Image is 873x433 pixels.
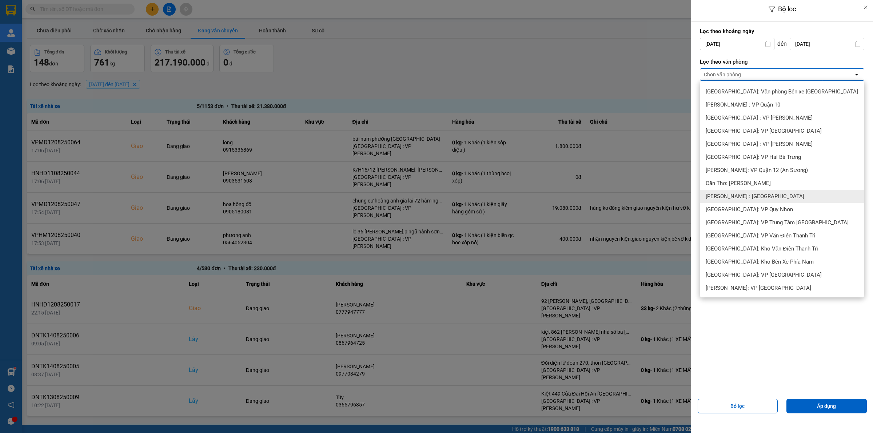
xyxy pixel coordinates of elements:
span: [PERSON_NAME] : VP Quận 10 [706,101,780,108]
svg: open [854,72,860,77]
span: [PERSON_NAME] : [GEOGRAPHIC_DATA] [706,193,804,200]
label: Lọc theo văn phòng [700,58,864,65]
button: Bỏ lọc [698,399,778,413]
div: Chọn văn phòng [704,71,741,78]
span: [GEOGRAPHIC_DATA]: VP Văn Điển Thanh Trì [706,232,816,239]
span: Cần Thơ: [PERSON_NAME] [706,180,771,187]
span: [GEOGRAPHIC_DATA]: Kho Bến Xe Phía Nam [706,258,814,265]
ul: Menu [700,81,864,297]
span: [GEOGRAPHIC_DATA] : VP [PERSON_NAME] [706,140,813,148]
span: [GEOGRAPHIC_DATA]: VP Trung Tâm [GEOGRAPHIC_DATA] [706,219,849,226]
span: [PERSON_NAME]: VP [GEOGRAPHIC_DATA] [706,284,811,292]
span: [GEOGRAPHIC_DATA] : VP [PERSON_NAME] [706,114,813,121]
label: Lọc theo khoảng ngày [700,28,864,35]
input: Select a date. [790,38,864,50]
div: đến [774,40,790,48]
span: [GEOGRAPHIC_DATA]: VP Hai Bà Trưng [706,153,801,161]
span: Bộ lọc [778,5,796,13]
span: [GEOGRAPHIC_DATA]: Văn phòng Bến xe [GEOGRAPHIC_DATA] [706,88,858,95]
button: Áp dụng [786,399,867,413]
span: [GEOGRAPHIC_DATA]: VP [GEOGRAPHIC_DATA] [706,127,822,135]
span: [GEOGRAPHIC_DATA]: Kho Văn Điển Thanh Trì [706,245,818,252]
span: [GEOGRAPHIC_DATA]: VP Quy Nhơn [706,206,793,213]
input: Select a date. [700,38,774,50]
span: [PERSON_NAME]: VP Quận 12 (An Sương) [706,167,808,174]
span: [GEOGRAPHIC_DATA]: VP [GEOGRAPHIC_DATA] [706,271,822,278]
